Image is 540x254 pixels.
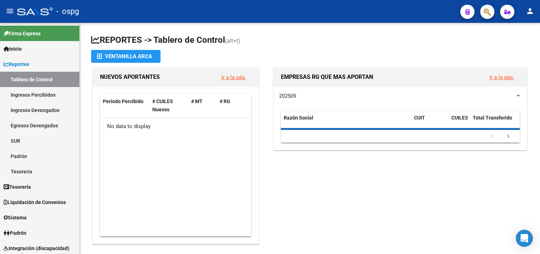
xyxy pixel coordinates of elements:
span: EMPRESAS RG QUE MAS APORTAN [281,73,373,80]
span: Reportes [4,60,29,68]
a: go to previous page [486,133,499,141]
mat-icon: menu [6,7,14,15]
datatable-header-cell: CUIT [411,110,449,134]
button: Ir a la pág. [484,71,520,84]
datatable-header-cell: # RG [217,94,245,117]
span: (alt+t) [225,37,240,44]
span: Liquidación de Convenios [4,198,66,206]
span: Tesorería [4,183,31,191]
datatable-header-cell: Período Percibido [100,94,150,117]
span: Razón Social [284,115,313,121]
span: # MT [191,98,203,104]
div: No data to display [100,118,251,136]
span: # CUILES Nuevos [152,98,173,112]
button: Ir a la pág. [216,71,252,84]
div: Ventanilla ARCA [97,50,155,63]
span: Padrón [4,229,26,237]
datatable-header-cell: Razón Social [281,110,411,134]
datatable-header-cell: CUILES [449,110,470,134]
div: Open Intercom Messenger [516,230,533,247]
span: 202509 [279,93,296,99]
a: go to next page [502,133,515,141]
span: # RG [220,98,230,104]
datatable-header-cell: # MT [188,94,217,117]
a: Ir a la pág. [489,74,514,81]
mat-icon: person [526,7,534,15]
span: CUIT [414,115,425,121]
span: CUILES [451,115,468,121]
span: Integración (discapacidad) [4,244,69,252]
datatable-header-cell: Total Transferido [470,110,520,134]
span: Firma Express [4,30,41,37]
a: Ir a la pág. [221,74,246,81]
h1: REPORTES -> Tablero de Control [91,34,529,47]
span: NUEVOS APORTANTES [100,73,160,80]
span: - ospg [56,4,79,19]
span: Período Percibido [103,98,143,104]
datatable-header-cell: # CUILES Nuevos [150,94,188,117]
span: Sistema [4,214,27,222]
span: Total Transferido [473,115,512,121]
span: Inicio [4,45,22,53]
button: Ventanilla ARCA [91,50,161,63]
